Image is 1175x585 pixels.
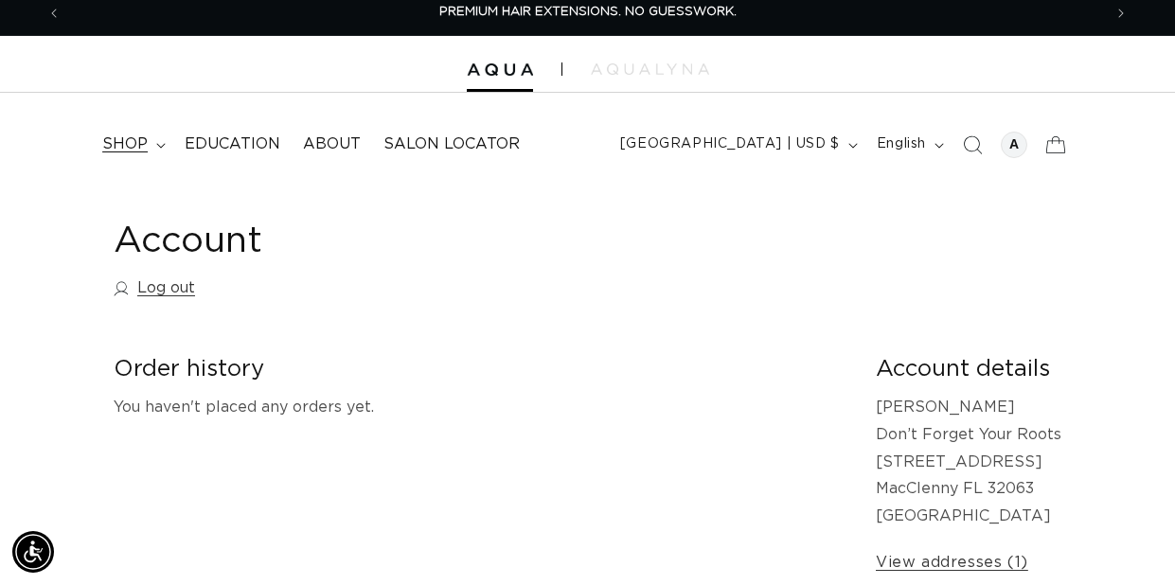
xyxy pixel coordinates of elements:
a: About [292,123,372,166]
a: View addresses (1) [876,549,1028,576]
summary: shop [91,123,173,166]
div: Accessibility Menu [12,531,54,573]
span: shop [102,134,148,154]
a: Salon Locator [372,123,531,166]
span: PREMIUM HAIR EXTENSIONS. NO GUESSWORK. [439,6,737,18]
summary: Search [952,124,993,166]
img: aqualyna.com [591,63,709,75]
span: [GEOGRAPHIC_DATA] | USD $ [620,134,840,154]
span: Education [185,134,280,154]
span: Salon Locator [383,134,520,154]
iframe: Chat Widget [1080,494,1175,585]
img: Aqua Hair Extensions [467,63,533,77]
h1: Account [114,219,1061,265]
span: English [877,134,926,154]
button: [GEOGRAPHIC_DATA] | USD $ [609,127,865,163]
a: Education [173,123,292,166]
p: You haven't placed any orders yet. [114,394,846,421]
h2: Account details [876,355,1061,384]
p: [PERSON_NAME] Don’t Forget Your Roots [STREET_ADDRESS] MacClenny FL 32063 [GEOGRAPHIC_DATA] [876,394,1061,530]
span: About [303,134,361,154]
a: Log out [114,275,195,302]
h2: Order history [114,355,846,384]
button: English [865,127,952,163]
